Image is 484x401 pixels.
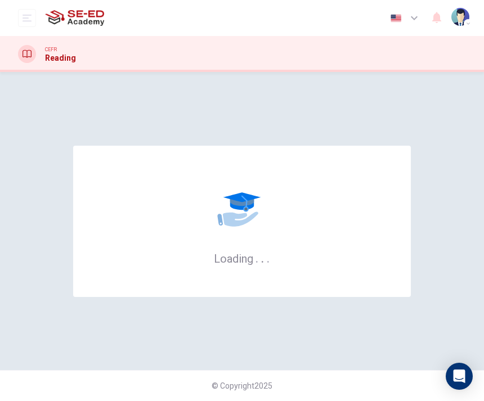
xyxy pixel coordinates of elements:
h6: . [261,248,265,267]
img: en [389,14,403,22]
h6: Loading [214,251,270,265]
img: SE-ED Academy logo [45,7,104,29]
button: open mobile menu [18,9,36,27]
h6: . [266,248,270,267]
div: Open Intercom Messenger [446,363,473,390]
span: © Copyright 2025 [212,381,272,390]
h1: Reading [45,53,76,62]
img: Profile picture [451,8,469,26]
h6: . [255,248,259,267]
span: CEFR [45,46,57,53]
